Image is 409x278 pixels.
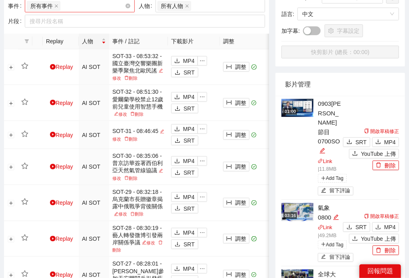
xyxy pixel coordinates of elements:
[183,157,195,165] span: MP4
[112,112,129,117] a: 修改
[50,200,56,205] span: play-circle
[50,272,73,278] a: Replay
[302,8,394,20] span: 中文
[175,138,180,144] span: download
[281,203,313,221] img: 0b873baf-7c77-415e-8205-192f9a2adec0.jpg
[112,127,165,142] div: SOT-31 - 08:46:45
[43,34,79,49] th: Replay
[171,240,198,249] button: downloadSRT
[114,212,118,216] span: edit
[129,112,145,117] a: 刪除
[325,24,363,37] button: setting字幕設定
[361,149,396,158] span: YouTube 上傳
[159,169,163,173] span: edit
[171,92,198,102] button: downloadMP4
[174,194,180,200] span: download
[175,106,180,112] span: download
[343,222,370,232] button: downloadSRT
[283,108,297,115] div: 01:00
[251,101,257,106] span: check-circle
[130,212,135,216] span: delete
[124,176,129,180] span: delete
[50,163,73,170] a: Replay
[174,158,180,165] span: download
[82,131,106,139] div: AI SOT
[8,164,14,171] button: 展開行
[112,188,165,218] div: SOT-29 - 08:32:18 - 烏克蘭市長贈徽章揭露中俄戰爭背後關係
[126,4,130,8] span: close-circle
[376,248,381,254] span: delete
[50,199,73,206] a: Replay
[318,99,341,155] div: 0903[PERSON_NAME]節目0700SO
[175,205,180,212] span: download
[82,62,106,71] div: AI SOT
[184,204,195,213] span: SRT
[251,64,257,70] span: check-circle
[161,2,184,10] span: 所有人物
[171,228,198,238] button: downloadMP4
[226,132,232,138] span: column-width
[82,37,100,46] span: 人物
[198,156,207,166] button: ellipsis
[223,130,249,140] button: column-width調整
[82,234,106,243] div: AI SOT
[8,236,14,242] button: 展開行
[373,161,399,170] button: delete刪除
[223,98,249,108] button: column-width調整
[23,39,31,44] span: filter
[123,76,139,81] a: 刪除
[50,100,56,105] span: play-circle
[364,129,399,134] a: 開啟草稿修正
[198,92,207,102] button: ellipsis
[226,272,232,278] span: column-width
[283,212,297,219] div: 03:16
[124,76,129,80] span: delete
[171,68,198,77] button: downloadSRT
[8,132,14,139] button: 展開行
[318,225,332,230] a: linkLink
[50,236,73,242] a: Replay
[318,224,341,240] p: | 49.2 MB
[198,230,207,236] span: ellipsis
[171,104,198,113] button: downloadSRT
[185,4,189,8] span: close
[198,56,207,66] button: ellipsis
[319,148,325,154] span: edit
[318,240,347,249] span: Add Tag
[21,99,28,106] span: star
[183,56,195,65] span: MP4
[50,272,56,277] span: play-circle
[361,234,396,243] span: YouTube 上傳
[364,214,369,219] span: copy
[384,138,396,147] span: MP4
[198,126,207,132] span: ellipsis
[171,124,198,134] button: downloadMP4
[112,224,165,254] div: SOT-28 - 08:30:19 - 藝人轉發微博引發兩岸關係爭議
[184,240,195,249] span: SRT
[123,176,139,181] a: 刪除
[198,194,207,200] span: ellipsis
[352,151,358,157] span: upload
[158,240,163,245] span: delete
[171,204,198,214] button: downloadSRT
[226,164,232,170] span: column-width
[373,246,399,255] button: delete刪除
[171,192,198,202] button: downloadMP4
[174,126,180,133] span: download
[349,234,399,244] button: uploadYouTube 上傳
[175,242,180,248] span: download
[130,112,135,116] span: delete
[82,162,106,171] div: AI SOT
[347,224,352,231] span: download
[318,158,341,174] p: | 11.8 MB
[352,236,358,242] span: upload
[343,137,370,147] button: downloadSRT
[50,100,73,106] a: Replay
[21,62,28,70] span: star
[50,64,73,70] a: Replay
[347,139,352,145] span: download
[160,129,164,134] span: edit
[112,212,129,216] a: 修改
[198,94,207,100] span: ellipsis
[281,26,300,35] span: 加字幕 :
